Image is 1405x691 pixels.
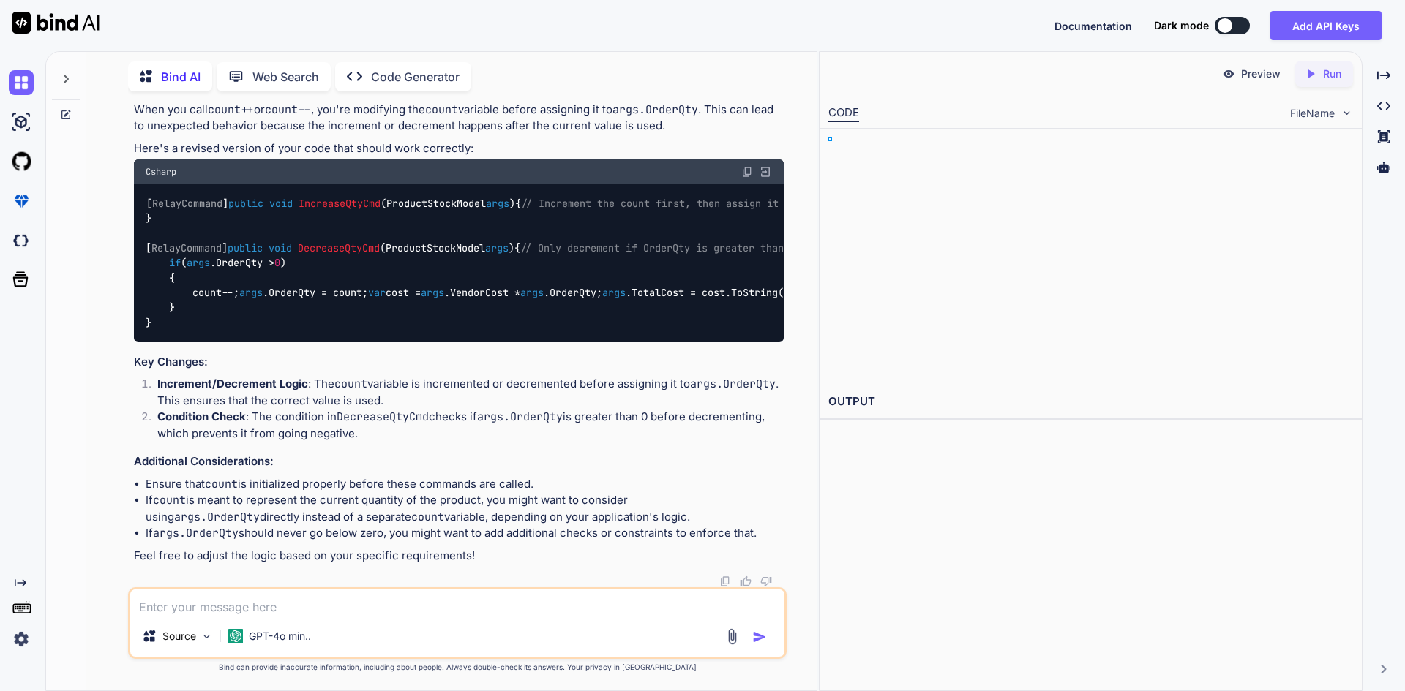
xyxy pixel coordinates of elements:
[299,197,381,210] span: IncreaseQtyCmd
[520,241,795,254] span: // Only decrement if OrderQty is greater than 0
[421,286,444,299] span: args
[169,257,181,270] span: if
[9,228,34,253] img: darkCloudIdeIcon
[187,257,210,270] span: args
[741,166,753,178] img: copy
[228,241,263,254] span: public
[134,548,784,564] p: Feel free to adjust the logic based on your specific requirements!
[485,241,509,254] span: args
[265,102,311,117] code: count--
[9,189,34,214] img: premium
[228,629,243,643] img: GPT-4o mini
[269,197,293,210] span: void
[828,105,859,122] div: CODE
[719,575,731,587] img: copy
[153,526,239,540] code: args.OrderQty
[368,286,386,299] span: var
[146,376,784,409] li: : The variable is incremented or decremented before assigning it to . This ensures that the corre...
[9,110,34,135] img: ai-studio
[201,630,213,643] img: Pick Models
[386,197,509,210] span: ProductStockModel
[146,525,784,542] li: If should never go below zero, you might want to add additional checks or constraints to enforce ...
[1054,20,1132,32] span: Documentation
[602,286,626,299] span: args
[146,476,784,493] li: Ensure that is initialized properly before these commands are called.
[411,510,444,524] code: count
[269,241,292,254] span: void
[162,629,196,643] p: Source
[1154,18,1209,33] span: Dark mode
[252,68,319,86] p: Web Search
[298,241,380,254] span: DecreaseQtyCmd
[759,165,772,178] img: Open in Browser
[1054,18,1132,34] button: Documentation
[1323,67,1341,81] p: Run
[134,354,784,371] h3: Key Changes:
[205,477,238,491] code: count
[690,377,776,391] code: args.OrderQty
[208,102,254,117] code: count++
[151,241,222,254] span: RelayCommand
[274,257,280,270] span: 0
[1290,106,1335,121] span: FileName
[724,628,741,645] img: attachment
[486,197,509,210] span: args
[161,68,201,86] p: Bind AI
[820,385,1362,419] h2: OUTPUT
[9,627,34,652] img: settings
[9,149,34,174] img: githubLight
[228,241,514,254] span: ( )
[740,575,752,587] img: like
[239,286,263,299] span: args
[128,662,787,673] p: Bind can provide inaccurate information, including about people. Always double-check its answers....
[12,12,100,34] img: Bind AI
[146,492,784,525] li: If is meant to represent the current quantity of the product, you might want to consider using di...
[425,102,458,117] code: count
[520,286,544,299] span: args
[1341,107,1353,119] img: chevron down
[174,510,260,524] code: args.OrderQty
[612,102,698,117] code: args.OrderQty
[228,197,263,210] span: public
[521,197,849,210] span: // Increment the count first, then assign it to OrderQty
[157,377,308,390] strong: Increment/Decrement Logic
[134,140,784,157] p: Here's a revised version of your code that should work correctly:
[760,575,772,587] img: dislike
[337,409,429,424] code: DecreaseQtyCmd
[134,453,784,470] h3: Additional Considerations:
[153,493,186,507] code: count
[249,629,311,643] p: GPT-4o min..
[334,377,367,391] code: count
[752,630,767,644] img: icon
[146,166,176,178] span: Csharp
[477,409,563,424] code: args.OrderQty
[1241,67,1281,81] p: Preview
[9,70,34,95] img: chat
[1270,11,1382,40] button: Add API Keys
[1222,67,1235,80] img: preview
[134,102,784,135] p: When you call or , you're modifying the variable before assigning it to . This can lead to unexpe...
[371,68,460,86] p: Code Generator
[157,409,246,423] strong: Condition Check
[386,241,509,254] span: ProductStockModel
[228,197,515,210] span: ( )
[146,409,784,442] li: : The condition in checks if is greater than 0 before decrementing, which prevents it from going ...
[152,197,222,210] span: RelayCommand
